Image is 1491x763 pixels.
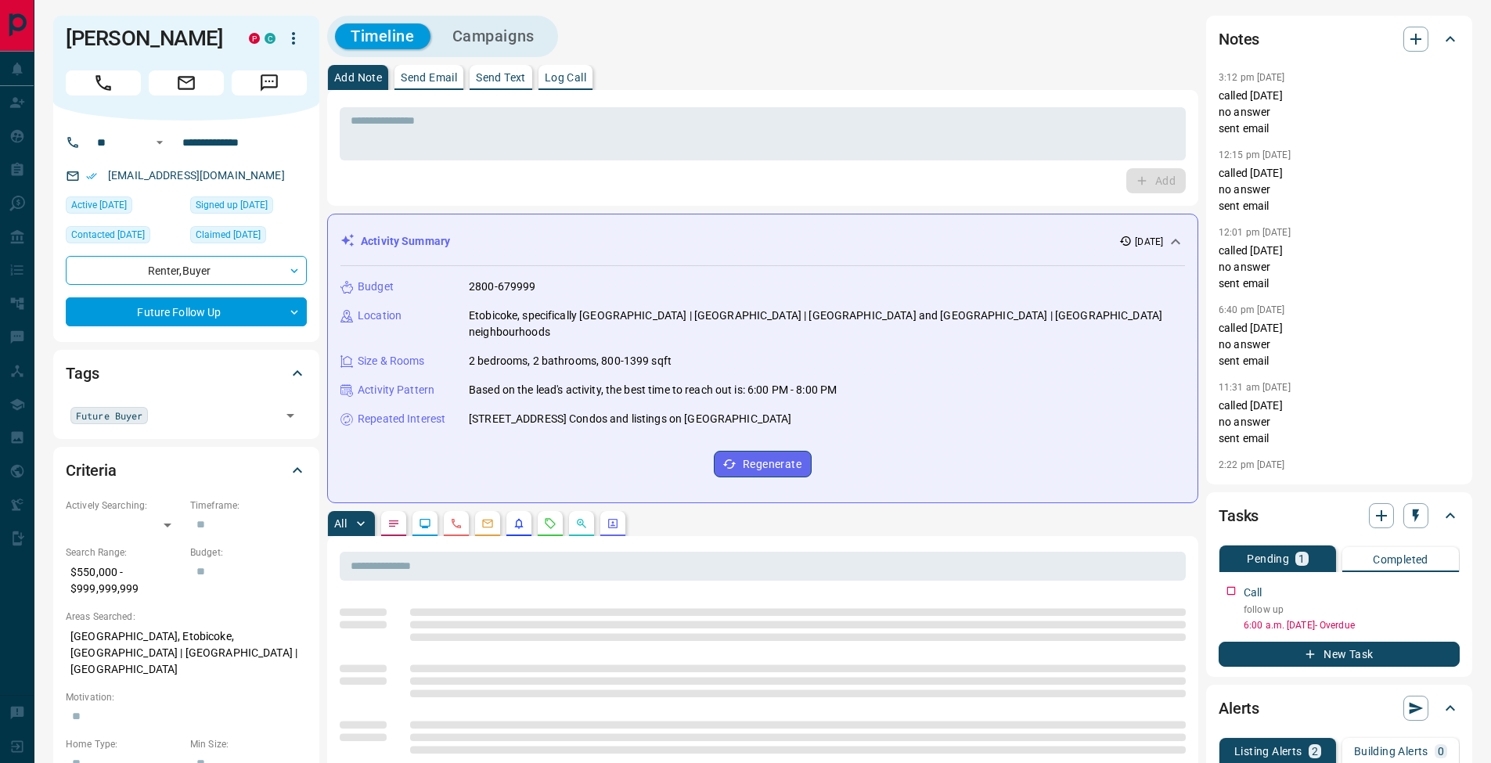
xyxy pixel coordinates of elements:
p: Send Email [401,72,457,83]
p: 6:40 pm [DATE] [1219,304,1285,315]
p: Etobicoke, specifically [GEOGRAPHIC_DATA] | [GEOGRAPHIC_DATA] | [GEOGRAPHIC_DATA] and [GEOGRAPHIC... [469,308,1185,340]
div: condos.ca [265,33,276,44]
div: Future Follow Up [66,297,307,326]
p: 6:00 a.m. [DATE] - Overdue [1244,618,1460,632]
div: Notes [1219,20,1460,58]
p: 2:22 pm [DATE] [1219,459,1285,470]
div: Activity Summary[DATE] [340,227,1185,256]
h1: [PERSON_NAME] [66,26,225,51]
p: Based on the lead's activity, the best time to reach out is: 6:00 PM - 8:00 PM [469,382,837,398]
svg: Listing Alerts [513,517,525,530]
span: Future Buyer [76,408,142,423]
div: Criteria [66,452,307,489]
span: Contacted [DATE] [71,227,145,243]
svg: Calls [450,517,463,530]
p: Building Alerts [1354,746,1428,757]
p: 12:15 pm [DATE] [1219,149,1291,160]
button: New Task [1219,642,1460,667]
p: Pending [1247,553,1289,564]
p: Size & Rooms [358,353,425,369]
p: Log Call [545,72,586,83]
p: Actively Searching: [66,498,182,513]
p: Listing Alerts [1234,746,1302,757]
p: called [DATE] no answer sent email [1219,320,1460,369]
div: Alerts [1219,689,1460,727]
p: Completed [1373,554,1428,565]
p: [DATE] [1135,235,1163,249]
p: Min Size: [190,737,307,751]
svg: Notes [387,517,400,530]
p: Activity Pattern [358,382,434,398]
h2: Tags [66,361,99,386]
p: [STREET_ADDRESS] Condos and listings on [GEOGRAPHIC_DATA] [469,411,792,427]
svg: Emails [481,517,494,530]
h2: Alerts [1219,696,1259,721]
p: Add Note [334,72,382,83]
p: follow up [1244,603,1460,617]
a: [EMAIL_ADDRESS][DOMAIN_NAME] [108,169,285,182]
p: 12:01 pm [DATE] [1219,227,1291,238]
p: 3:12 pm [DATE] [1219,72,1285,83]
svg: Requests [544,517,556,530]
p: Budget: [190,545,307,560]
p: called [DATE] no answer sent email [1219,165,1460,214]
div: Tags [66,355,307,392]
p: called [DATE] no answer sent email [1219,243,1460,292]
p: called [DATE] no answer sent email [1219,398,1460,447]
svg: Opportunities [575,517,588,530]
p: 0 [1438,746,1444,757]
p: called [DATE] no answer sent email [1219,88,1460,137]
span: Claimed [DATE] [196,227,261,243]
div: Mon Nov 14 2022 [190,226,307,248]
div: Thu Sep 25 2025 [66,226,182,248]
p: Search Range: [66,545,182,560]
span: Active [DATE] [71,197,127,213]
p: Activity Summary [361,233,450,250]
p: 1 [1298,553,1305,564]
svg: Email Verified [86,171,97,182]
button: Open [279,405,301,426]
div: Renter , Buyer [66,256,307,285]
p: Location [358,308,402,324]
p: 2 [1312,746,1318,757]
span: Call [66,70,141,95]
button: Campaigns [437,23,550,49]
p: 2 bedrooms, 2 bathrooms, 800-1399 sqft [469,353,672,369]
svg: Lead Browsing Activity [419,517,431,530]
span: Message [232,70,307,95]
div: Sat Jun 21 2025 [66,196,182,218]
p: Send Text [476,72,526,83]
p: $550,000 - $999,999,999 [66,560,182,602]
p: Budget [358,279,394,295]
div: Tasks [1219,497,1460,534]
p: All [334,518,347,529]
h2: Notes [1219,27,1259,52]
p: 2800-679999 [469,279,535,295]
h2: Tasks [1219,503,1259,528]
span: Email [149,70,224,95]
p: Areas Searched: [66,610,307,624]
span: Signed up [DATE] [196,197,268,213]
p: Repeated Interest [358,411,445,427]
p: Call [1244,585,1262,601]
p: Motivation: [66,690,307,704]
p: Home Type: [66,737,182,751]
p: 11:31 am [DATE] [1219,382,1291,393]
p: [GEOGRAPHIC_DATA], Etobicoke, [GEOGRAPHIC_DATA] | [GEOGRAPHIC_DATA] | [GEOGRAPHIC_DATA] [66,624,307,682]
p: Timeframe: [190,498,307,513]
button: Timeline [335,23,430,49]
div: property.ca [249,33,260,44]
div: Mon Nov 14 2022 [190,196,307,218]
h2: Criteria [66,458,117,483]
svg: Agent Actions [607,517,619,530]
button: Open [150,133,169,152]
button: Regenerate [714,451,812,477]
